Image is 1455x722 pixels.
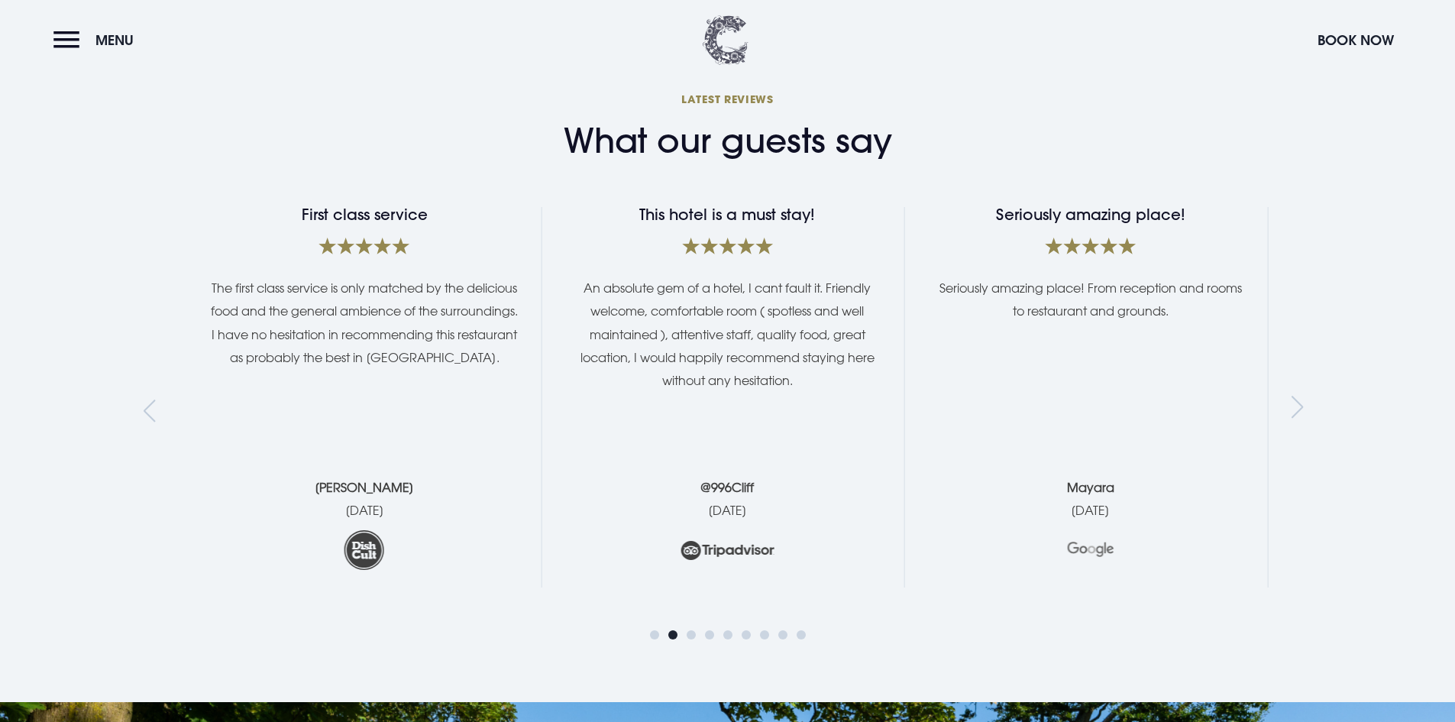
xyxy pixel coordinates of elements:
[345,503,384,518] time: [DATE]
[187,92,1269,106] h3: Latest Reviews
[53,24,141,57] button: Menu
[723,630,732,639] span: Go to slide 5
[668,630,677,639] span: Go to slide 2
[687,630,696,639] span: Go to slide 3
[705,630,714,639] span: Go to slide 4
[703,15,749,65] img: Clandeboye Lodge
[1310,24,1402,57] button: Book Now
[797,630,806,639] span: Go to slide 9
[95,31,134,49] span: Menu
[1071,503,1110,518] time: [DATE]
[778,630,787,639] span: Go to slide 8
[564,121,892,161] h2: What our guests say
[1067,480,1114,495] strong: Mayara
[742,630,751,639] span: Go to slide 6
[936,207,1245,222] h4: Seriously amazing place!
[573,207,882,222] h4: This hotel is a must stay!
[700,480,754,495] strong: @996Cliff
[573,277,882,393] p: An absolute gem of a hotel, I cant fault it. Friendly welcome, comfortable room ( spotless and we...
[650,630,659,639] span: Go to slide 1
[1292,400,1312,423] div: Next slide
[209,207,519,222] h4: First class service
[760,630,769,639] span: Go to slide 7
[315,480,414,495] strong: [PERSON_NAME]
[708,503,747,518] time: [DATE]
[936,277,1245,323] p: Seriously amazing place! From reception and rooms to restaurant and grounds.
[144,400,164,423] div: Previous slide
[209,277,519,370] p: The first class service is only matched by the delicious food and the general ambience of the sur...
